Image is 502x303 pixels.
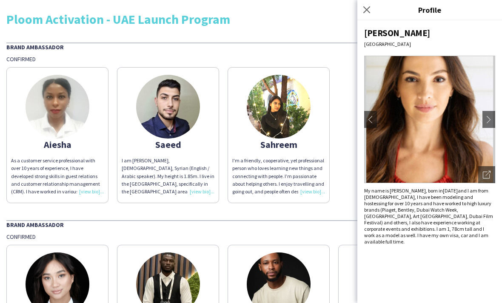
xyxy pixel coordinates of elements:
[478,166,495,183] div: Open photos pop-in
[364,187,493,245] span: and I am from [DEMOGRAPHIC_DATA], I have been modeling and hostessing for over 10 years and have ...
[136,75,200,139] img: thumb-669dd65e74f13.jpg
[6,42,496,51] div: Brand Ambassador
[6,233,496,241] div: Confirmed
[357,4,502,15] h3: Profile
[6,220,496,229] div: Brand Ambassador
[11,157,104,195] div: As a customer service professional with over 10 years of experience, I have developed strong skil...
[247,75,311,139] img: thumb-8a82379a-265f-4b96-ad2f-fbc9c6dfd3c3.jpg
[364,41,495,47] div: [GEOGRAPHIC_DATA]
[443,187,458,194] span: [DATE]
[11,141,104,148] div: Aiesha
[122,157,214,195] div: I am [PERSON_NAME], [DEMOGRAPHIC_DATA], Syrian (English / Arabic speaker). My height is 1.85m. I ...
[26,75,89,139] img: thumb-67f8ad2747051.jpg
[364,56,495,183] img: Crew avatar or photo
[6,55,496,63] div: Confirmed
[232,157,325,195] div: I'm a friendly, cooperative, yet professional person who loves learning new things and connecting...
[6,13,496,25] div: Ploom Activation - UAE Launch Program
[364,27,495,39] div: [PERSON_NAME]
[122,141,214,148] div: Saeed
[364,187,443,194] span: My name is [PERSON_NAME], born in
[232,141,325,148] div: Sahreem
